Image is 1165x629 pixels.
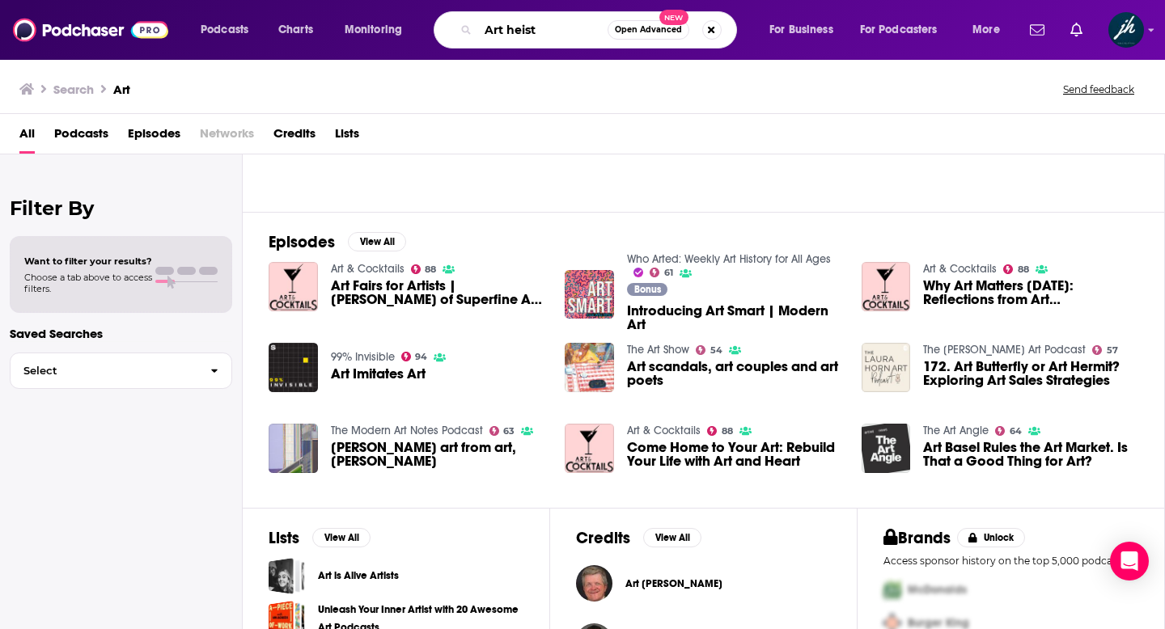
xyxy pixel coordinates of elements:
a: Art is Alive Artists [269,558,305,594]
a: Art Stricklin [625,577,722,590]
a: 88 [707,426,733,436]
a: Show notifications dropdown [1023,16,1051,44]
a: 64 [995,426,1022,436]
a: 94 [401,352,428,361]
img: Introducing Art Smart | Modern Art [565,270,614,319]
a: 172. Art Butterfly or Art Hermit? Exploring Art Sales Strategies [923,360,1138,387]
a: CreditsView All [576,528,701,548]
h2: Brands [883,528,951,548]
span: Want to filter your results? [24,255,152,267]
a: Why Art Matters Today: Reflections from Art Basel Paris 2024 [923,279,1138,306]
a: 54 [696,345,722,355]
a: Thiebaud's art from art, Tony Lewis [331,441,546,468]
span: 57 [1107,347,1118,354]
h2: Filter By [10,196,232,220]
a: Who Arted: Weekly Art History for All Ages [627,252,831,266]
a: Why Art Matters Today: Reflections from Art Basel Paris 2024 [862,262,911,311]
a: The Art Angle [923,424,989,437]
span: Introducing Art Smart | Modern Art [627,304,842,331]
button: Select [10,352,232,389]
h2: Episodes [269,232,335,252]
button: View All [312,528,371,547]
a: Podcasts [54,120,108,154]
img: Podchaser - Follow, Share and Rate Podcasts [13,15,168,45]
span: Select [11,365,197,376]
span: Lists [335,120,359,154]
button: View All [348,232,406,251]
span: 88 [722,428,733,435]
button: open menu [189,17,269,43]
a: Art Fairs for Artists | Alex Mitow of Superfine Art Fair [331,279,546,306]
a: Charts [268,17,323,43]
span: 61 [664,269,673,277]
img: Art Basel Rules the Art Market. Is That a Good Thing for Art? [862,424,911,473]
p: Access sponsor history on the top 5,000 podcasts. [883,555,1138,567]
span: Episodes [128,120,180,154]
a: 88 [1003,264,1029,274]
a: Art & Cocktails [331,262,405,276]
span: Monitoring [345,19,402,41]
button: Open AdvancedNew [608,20,689,40]
a: Art Imitates Art [269,343,318,392]
input: Search podcasts, credits, & more... [478,17,608,43]
a: Come Home to Your Art: Rebuild Your Life with Art and Heart [627,441,842,468]
a: The Modern Art Notes Podcast [331,424,483,437]
a: Art & Cocktails [627,424,701,437]
span: 88 [1018,266,1029,273]
span: 94 [415,353,427,361]
button: View All [643,528,701,547]
span: For Podcasters [860,19,938,41]
span: Logged in as JHPublicRelations [1108,12,1144,48]
span: 54 [710,347,722,354]
button: Send feedback [1058,82,1139,96]
a: 57 [1092,345,1118,355]
a: 88 [411,264,437,274]
a: Credits [273,120,316,154]
img: Thiebaud's art from art, Tony Lewis [269,424,318,473]
a: Art scandals, art couples and art poets [627,360,842,387]
a: Art scandals, art couples and art poets [565,343,614,392]
a: 61 [650,268,673,277]
img: Come Home to Your Art: Rebuild Your Life with Art and Heart [565,424,614,473]
span: 64 [1010,428,1022,435]
span: For Business [769,19,833,41]
span: 88 [425,266,436,273]
a: Show notifications dropdown [1064,16,1089,44]
a: Art Basel Rules the Art Market. Is That a Good Thing for Art? [923,441,1138,468]
p: Saved Searches [10,326,232,341]
img: User Profile [1108,12,1144,48]
span: New [659,10,688,25]
span: Networks [200,120,254,154]
a: Art Fairs for Artists | Alex Mitow of Superfine Art Fair [269,262,318,311]
span: Art Fairs for Artists | [PERSON_NAME] of Superfine Art Fair [331,279,546,306]
img: 172. Art Butterfly or Art Hermit? Exploring Art Sales Strategies [862,343,911,392]
button: open menu [961,17,1020,43]
a: Art Imitates Art [331,367,426,381]
button: open menu [849,17,961,43]
img: First Pro Logo [877,573,908,606]
span: Podcasts [201,19,248,41]
span: More [972,19,1000,41]
button: Art StricklinArt Stricklin [576,558,831,610]
span: McDonalds [908,583,967,597]
img: Art Stricklin [576,565,612,602]
h3: Search [53,82,94,97]
button: open menu [333,17,423,43]
button: Unlock [957,528,1026,547]
a: All [19,120,35,154]
span: Choose a tab above to access filters. [24,272,152,294]
button: open menu [758,17,854,43]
